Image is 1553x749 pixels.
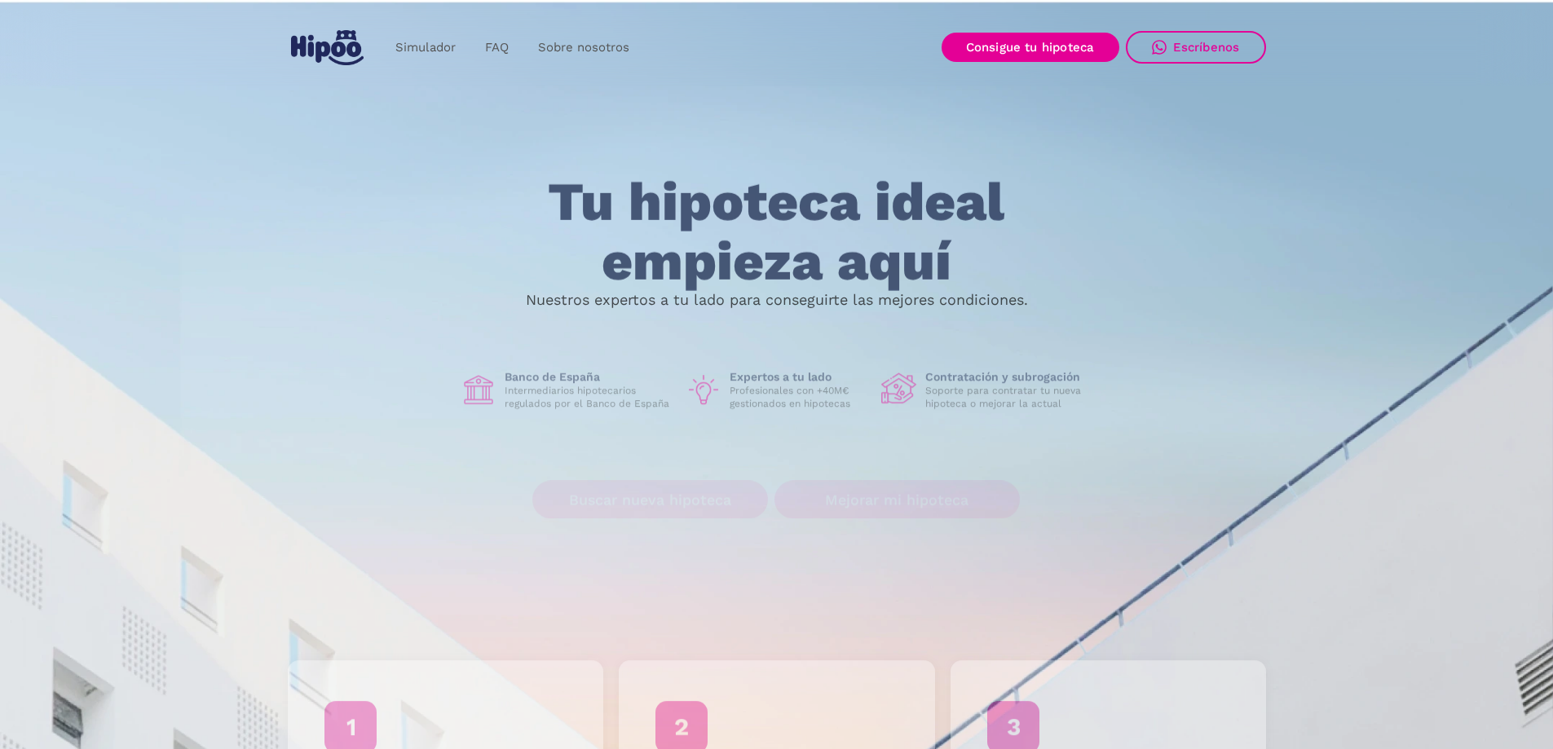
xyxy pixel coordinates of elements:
a: Mejorar mi hipoteca [774,481,1020,519]
h1: Banco de España [505,370,673,385]
p: Soporte para contratar tu nueva hipoteca o mejorar la actual [925,385,1093,411]
h1: Expertos a tu lado [730,370,868,385]
h1: Tu hipoteca ideal empieza aquí [467,173,1085,291]
a: Consigue tu hipoteca [942,33,1119,62]
p: Nuestros expertos a tu lado para conseguirte las mejores condiciones. [526,293,1028,306]
a: Simulador [381,32,470,64]
div: Escríbenos [1173,40,1240,55]
a: Buscar nueva hipoteca [532,481,768,519]
a: Sobre nosotros [523,32,644,64]
p: Intermediarios hipotecarios regulados por el Banco de España [505,385,673,411]
a: Escríbenos [1126,31,1266,64]
h1: Contratación y subrogación [925,370,1093,385]
a: home [288,24,368,72]
a: FAQ [470,32,523,64]
p: Profesionales con +40M€ gestionados en hipotecas [730,385,868,411]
